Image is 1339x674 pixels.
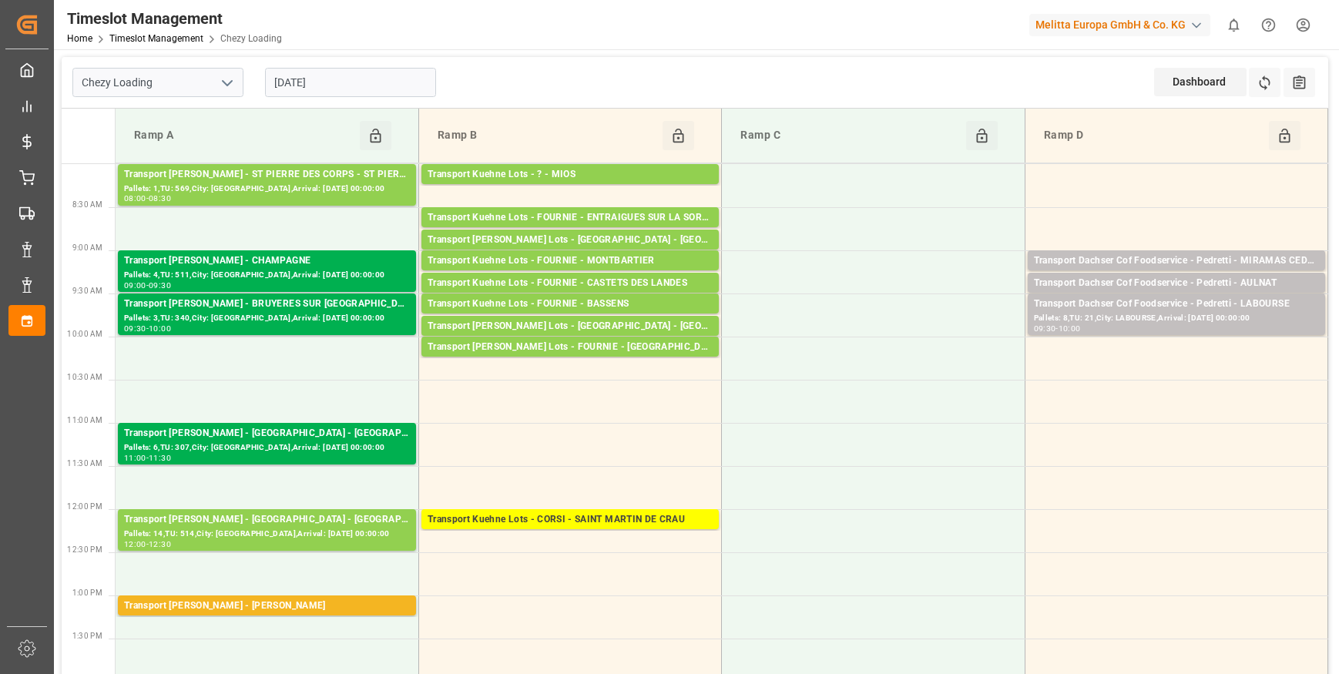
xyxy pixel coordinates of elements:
div: 09:30 [1034,325,1056,332]
div: Timeslot Management [67,7,282,30]
div: Transport Kuehne Lots - FOURNIE - ENTRAIGUES SUR LA SORGUE [428,210,713,226]
div: Pallets: 1,TU: 48,City: MIRAMAS CEDEX,Arrival: [DATE] 00:00:00 [1034,269,1319,282]
div: Pallets: 6,TU: 307,City: [GEOGRAPHIC_DATA],Arrival: [DATE] 00:00:00 [124,441,410,454]
span: 9:30 AM [72,287,102,295]
div: Transport Kuehne Lots - FOURNIE - MONTBARTIER [428,253,713,269]
span: 1:30 PM [72,632,102,640]
span: 10:30 AM [67,373,102,381]
div: Transport [PERSON_NAME] - ST PIERRE DES CORPS - ST PIERRE DES CORPS [124,167,410,183]
div: 09:00 [124,282,146,289]
div: Pallets: 3,TU: 56,City: MONTBARTIER,Arrival: [DATE] 00:00:00 [428,269,713,282]
div: 10:00 [1059,325,1081,332]
span: 12:00 PM [67,502,102,511]
div: Pallets: 6,TU: 62,City: [GEOGRAPHIC_DATA],Arrival: [DATE] 00:00:00 [1034,291,1319,304]
div: Pallets: ,TU: 25,City: [GEOGRAPHIC_DATA][PERSON_NAME],Arrival: [DATE] 00:00:00 [428,355,713,368]
input: Type to search/select [72,68,243,97]
div: Transport [PERSON_NAME] Lots - FOURNIE - [GEOGRAPHIC_DATA][PERSON_NAME] [428,340,713,355]
span: 11:00 AM [67,416,102,424]
div: Pallets: 8,TU: 21,City: LABOURSE,Arrival: [DATE] 00:00:00 [1034,312,1319,325]
div: Dashboard [1154,68,1247,96]
div: 09:30 [149,282,171,289]
div: 12:00 [124,541,146,548]
input: DD-MM-YYYY [265,68,436,97]
button: Melitta Europa GmbH & Co. KG [1029,10,1217,39]
div: 11:00 [124,454,146,461]
div: Ramp A [128,121,360,150]
div: Transport Kuehne Lots - ? - MIOS [428,167,713,183]
div: Pallets: 3,TU: 340,City: [GEOGRAPHIC_DATA],Arrival: [DATE] 00:00:00 [124,312,410,325]
div: Pallets: 4,TU: ,City: CASTETS DES [PERSON_NAME],Arrival: [DATE] 00:00:00 [428,291,713,304]
div: Transport [PERSON_NAME] - CHAMPAGNE [124,253,410,269]
span: 8:30 AM [72,200,102,209]
div: Pallets: 2,TU: 337,City: [GEOGRAPHIC_DATA],Arrival: [DATE] 00:00:00 [428,226,713,239]
div: Pallets: ,TU: 81,City: [GEOGRAPHIC_DATA],Arrival: [DATE] 00:00:00 [124,614,410,627]
div: Transport [PERSON_NAME] - [PERSON_NAME] [124,599,410,614]
span: 12:30 PM [67,545,102,554]
div: 11:30 [149,454,171,461]
div: Pallets: ,TU: 70,City: [GEOGRAPHIC_DATA],Arrival: [DATE] 00:00:00 [428,334,713,347]
div: Ramp B [431,121,663,150]
button: Help Center [1251,8,1286,42]
span: 1:00 PM [72,588,102,597]
div: - [146,282,149,289]
div: - [146,541,149,548]
div: 12:30 [149,541,171,548]
div: Ramp D [1038,121,1269,150]
span: 11:30 AM [67,459,102,468]
div: Pallets: 16,TU: 28,City: MIOS,Arrival: [DATE] 00:00:00 [428,183,713,196]
a: Timeslot Management [109,33,203,44]
div: Pallets: 4,TU: 511,City: [GEOGRAPHIC_DATA],Arrival: [DATE] 00:00:00 [124,269,410,282]
div: - [1055,325,1058,332]
div: - [146,195,149,202]
div: 08:30 [149,195,171,202]
span: 9:00 AM [72,243,102,252]
div: Transport Dachser Cof Foodservice - Pedretti - LABOURSE [1034,297,1319,312]
div: Transport Kuehne Lots - FOURNIE - CASTETS DES LANDES [428,276,713,291]
div: Transport [PERSON_NAME] - [GEOGRAPHIC_DATA] - [GEOGRAPHIC_DATA] [124,426,410,441]
div: Melitta Europa GmbH & Co. KG [1029,14,1210,36]
a: Home [67,33,92,44]
div: - [146,325,149,332]
div: Pallets: 14,TU: 514,City: [GEOGRAPHIC_DATA],Arrival: [DATE] 00:00:00 [124,528,410,541]
div: - [146,454,149,461]
div: 09:30 [124,325,146,332]
div: Ramp C [734,121,965,150]
div: Transport Dachser Cof Foodservice - Pedretti - MIRAMAS CEDEX [1034,253,1319,269]
div: Pallets: ,TU: 39,City: [GEOGRAPHIC_DATA][PERSON_NAME],Arrival: [DATE] 00:00:00 [428,528,713,541]
div: Transport Dachser Cof Foodservice - Pedretti - AULNAT [1034,276,1319,291]
div: Pallets: ,TU: 195,City: [GEOGRAPHIC_DATA],Arrival: [DATE] 00:00:00 [428,248,713,261]
button: show 0 new notifications [1217,8,1251,42]
div: Transport [PERSON_NAME] - BRUYERES SUR [GEOGRAPHIC_DATA] SUR [GEOGRAPHIC_DATA] [124,297,410,312]
span: 10:00 AM [67,330,102,338]
div: Transport Kuehne Lots - CORSI - SAINT MARTIN DE CRAU [428,512,713,528]
div: Transport Kuehne Lots - FOURNIE - BASSENS [428,297,713,312]
div: Pallets: 4,TU: ,City: [GEOGRAPHIC_DATA],Arrival: [DATE] 00:00:00 [428,312,713,325]
button: open menu [215,71,238,95]
div: Transport [PERSON_NAME] Lots - [GEOGRAPHIC_DATA] - [GEOGRAPHIC_DATA] [428,319,713,334]
div: Pallets: 1,TU: 569,City: [GEOGRAPHIC_DATA],Arrival: [DATE] 00:00:00 [124,183,410,196]
div: Transport [PERSON_NAME] - [GEOGRAPHIC_DATA] - [GEOGRAPHIC_DATA] [124,512,410,528]
div: 08:00 [124,195,146,202]
div: 10:00 [149,325,171,332]
div: Transport [PERSON_NAME] Lots - [GEOGRAPHIC_DATA] - [GEOGRAPHIC_DATA] [428,233,713,248]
